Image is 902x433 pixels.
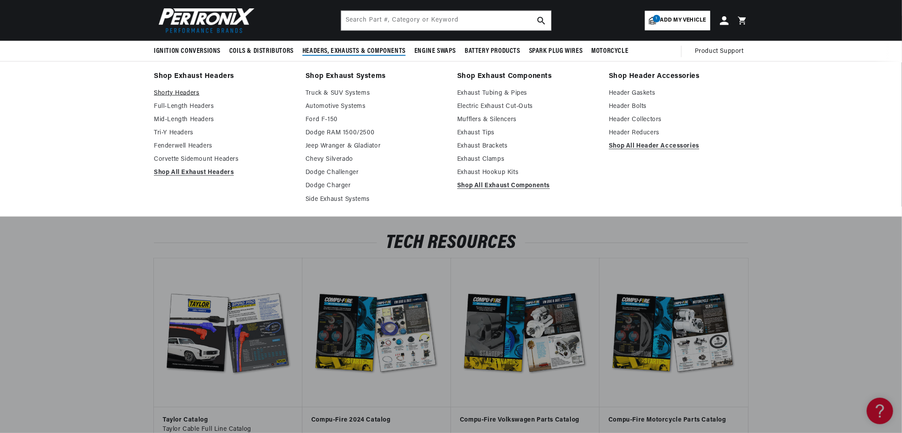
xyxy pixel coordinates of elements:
span: Motorcycle [591,47,628,56]
a: Chevy Silverado [306,154,445,165]
img: Compu-Fire 2024 Catalog [311,267,442,398]
a: Exhaust Clamps [457,154,596,165]
span: Engine Swaps [414,47,456,56]
a: Corvette Sidemount Headers [154,154,293,165]
a: Tri-Y Headers [154,128,293,138]
a: Dodge Challenger [306,167,445,178]
input: Search Part #, Category or Keyword [341,11,551,30]
a: Full-Length Headers [154,101,293,112]
summary: Product Support [695,41,748,62]
span: Headers, Exhausts & Components [302,47,406,56]
img: Compu-Fire Motorcycle Parts Catalog [608,267,739,398]
img: Compu-Fire Volkswagen Parts Catalog [460,267,591,398]
a: Exhaust Brackets [457,141,596,152]
a: Header Reducers [609,128,748,138]
img: Pertronix [154,5,255,36]
a: Shop Exhaust Components [457,70,596,83]
summary: Headers, Exhausts & Components [298,41,410,62]
span: Battery Products [465,47,520,56]
a: Header Bolts [609,101,748,112]
a: Side Exhaust Systems [306,194,445,205]
span: Add my vehicle [660,16,706,25]
h3: Compu-Fire Motorcycle Parts Catalog [608,416,739,425]
a: Mufflers & Silencers [457,115,596,125]
img: Taylor Catalog [163,267,294,398]
summary: Coils & Distributors [225,41,298,62]
a: Jeep Wranger & Gladiator [306,141,445,152]
a: Header Collectors [609,115,748,125]
a: 1Add my vehicle [645,11,710,30]
a: Mid-Length Headers [154,115,293,125]
a: Truck & SUV Systems [306,88,445,99]
a: Shop Exhaust Systems [306,70,445,83]
a: Fenderwell Headers [154,141,293,152]
a: Shop Header Accessories [609,70,748,83]
a: Shorty Headers [154,88,293,99]
a: Shop All Header Accessories [609,141,748,152]
summary: Battery Products [460,41,525,62]
a: Automotive Systems [306,101,445,112]
h2: Tech resources [154,235,748,252]
summary: Engine Swaps [410,41,460,62]
summary: Spark Plug Wires [525,41,587,62]
a: Exhaust Hookup Kits [457,167,596,178]
a: Dodge Charger [306,181,445,191]
a: Header Gaskets [609,88,748,99]
h3: Taylor Catalog [163,416,294,425]
a: Electric Exhaust Cut-Outs [457,101,596,112]
a: Exhaust Tips [457,128,596,138]
summary: Ignition Conversions [154,41,225,62]
summary: Motorcycle [587,41,633,62]
span: Spark Plug Wires [529,47,583,56]
h3: Compu-Fire 2024 Catalog [311,416,442,425]
span: Coils & Distributors [229,47,294,56]
a: Dodge RAM 1500/2500 [306,128,445,138]
a: Ford F-150 [306,115,445,125]
a: Shop All Exhaust Components [457,181,596,191]
h3: Compu-Fire Volkswagen Parts Catalog [460,416,591,425]
a: Shop Exhaust Headers [154,70,293,83]
button: search button [532,11,551,30]
a: Shop All Exhaust Headers [154,167,293,178]
span: Ignition Conversions [154,47,220,56]
span: 1 [653,15,660,22]
a: Exhaust Tubing & Pipes [457,88,596,99]
span: Product Support [695,47,744,56]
